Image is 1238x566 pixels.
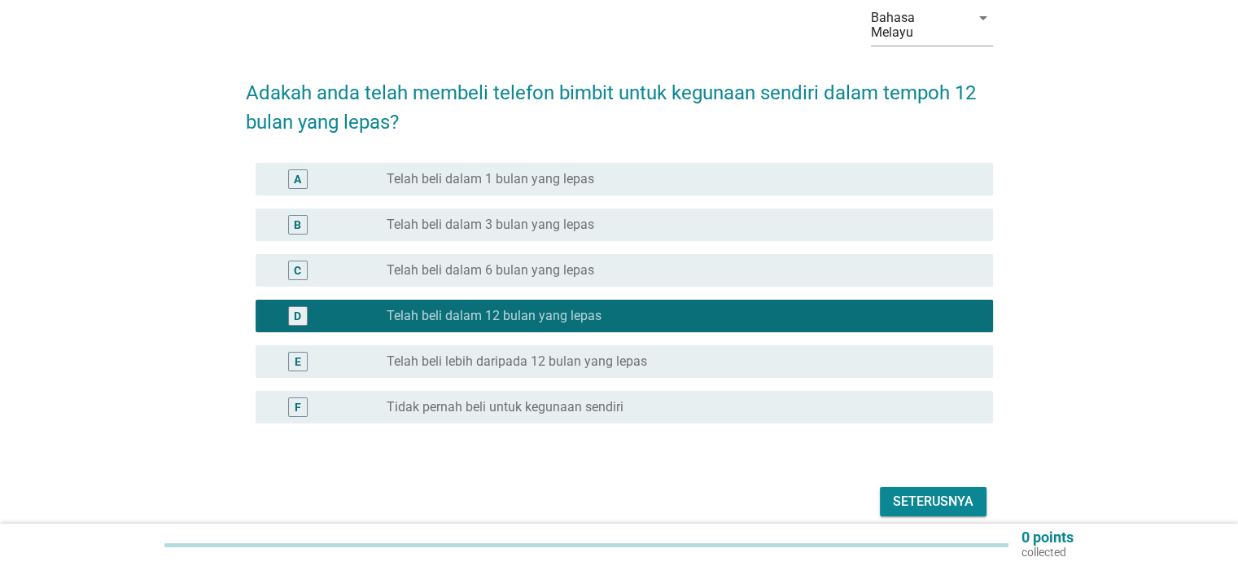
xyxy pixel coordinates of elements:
[246,62,993,137] h2: Adakah anda telah membeli telefon bimbit untuk kegunaan sendiri dalam tempoh 12 bulan yang lepas?
[387,217,594,233] label: Telah beli dalam 3 bulan yang lepas
[893,492,973,511] div: Seterusnya
[294,262,301,279] div: C
[387,399,623,415] label: Tidak pernah beli untuk kegunaan sendiri
[387,171,594,187] label: Telah beli dalam 1 bulan yang lepas
[880,487,986,516] button: Seterusnya
[387,353,647,370] label: Telah beli lebih daripada 12 bulan yang lepas
[294,217,301,234] div: B
[1021,545,1074,559] p: collected
[387,262,594,279] label: Telah beli dalam 6 bulan yang lepas
[387,308,602,324] label: Telah beli dalam 12 bulan yang lepas
[294,308,301,325] div: D
[295,353,301,371] div: E
[973,8,993,28] i: arrow_drop_down
[871,11,960,40] div: Bahasa Melayu
[295,399,301,416] div: F
[294,171,301,188] div: A
[1021,530,1074,545] p: 0 points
